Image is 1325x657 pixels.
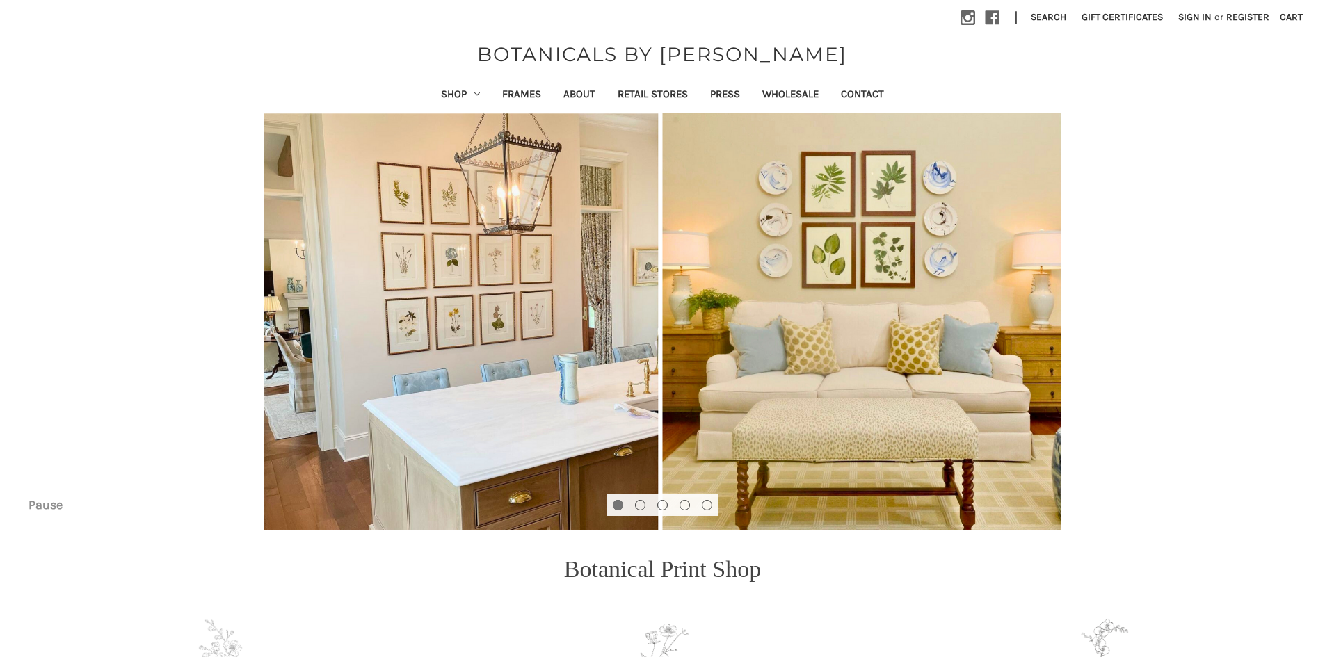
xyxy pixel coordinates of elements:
span: Go to slide 2 of 5 [636,518,645,519]
li: | [1009,7,1023,29]
span: Go to slide 3 of 5 [658,518,667,519]
a: Press [699,79,751,113]
span: Go to slide 1 of 5, active [613,518,623,519]
button: Go to slide 5 of 5 [702,500,712,510]
button: Go to slide 1 of 5, active [613,500,623,510]
span: Cart [1280,11,1303,23]
a: About [552,79,607,113]
a: Frames [491,79,552,113]
a: Retail Stores [607,79,699,113]
button: Go to slide 4 of 5 [680,500,690,510]
a: Shop [430,79,491,113]
p: Botanical Print Shop [564,551,761,587]
button: Pause carousel [17,494,73,516]
a: Contact [830,79,895,113]
button: Go to slide 3 of 5 [657,500,668,510]
span: or [1213,10,1225,24]
button: Go to slide 2 of 5 [635,500,645,510]
a: Wholesale [751,79,830,113]
span: Go to slide 4 of 5 [680,518,689,519]
a: BOTANICALS BY [PERSON_NAME] [470,40,854,69]
span: Go to slide 5 of 5 [702,518,712,519]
